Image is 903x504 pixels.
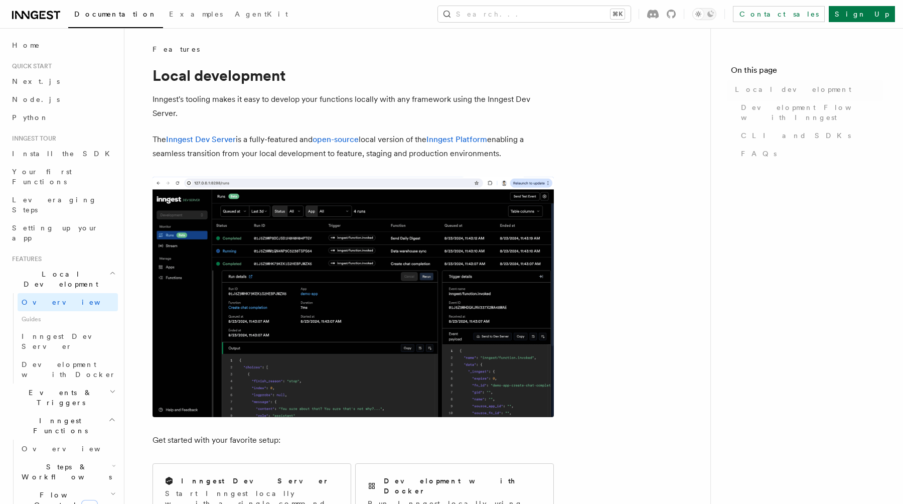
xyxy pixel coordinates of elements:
[235,10,288,18] span: AgentKit
[731,80,883,98] a: Local development
[8,293,118,384] div: Local Development
[8,416,108,436] span: Inngest Functions
[8,269,109,289] span: Local Development
[8,72,118,90] a: Next.js
[611,9,625,19] kbd: ⌘K
[737,145,883,163] a: FAQs
[12,40,40,50] span: Home
[8,219,118,247] a: Setting up your app
[181,476,329,486] h2: Inngest Dev Server
[313,135,359,144] a: open-source
[153,92,554,120] p: Inngest's tooling makes it easy to develop your functions locally with any framework using the In...
[733,6,825,22] a: Contact sales
[8,255,42,263] span: Features
[12,196,97,214] span: Leveraging Steps
[12,77,60,85] span: Next.js
[22,445,125,453] span: Overview
[8,388,109,408] span: Events & Triggers
[22,332,107,350] span: Inngest Dev Server
[68,3,163,28] a: Documentation
[735,84,851,94] span: Local development
[166,135,236,144] a: Inngest Dev Server
[18,327,118,355] a: Inngest Dev Server
[12,113,49,121] span: Python
[18,293,118,311] a: Overview
[731,64,883,80] h4: On this page
[8,62,52,70] span: Quick start
[229,3,294,27] a: AgentKit
[18,311,118,327] span: Guides
[18,458,118,486] button: Steps & Workflows
[12,95,60,103] span: Node.js
[153,66,554,84] h1: Local development
[8,163,118,191] a: Your first Functions
[8,135,56,143] span: Inngest tour
[163,3,229,27] a: Examples
[18,462,112,482] span: Steps & Workflows
[8,191,118,219] a: Leveraging Steps
[8,36,118,54] a: Home
[8,384,118,412] button: Events & Triggers
[12,168,72,186] span: Your first Functions
[153,44,200,54] span: Features
[153,433,554,447] p: Get started with your favorite setup:
[438,6,631,22] button: Search...⌘K
[153,177,554,417] img: The Inngest Dev Server on the Functions page
[8,145,118,163] a: Install the SDK
[153,133,554,161] p: The is a fully-featured and local version of the enabling a seamless transition from your local d...
[8,265,118,293] button: Local Development
[22,298,125,306] span: Overview
[169,10,223,18] span: Examples
[741,149,777,159] span: FAQs
[737,98,883,127] a: Development Flow with Inngest
[829,6,895,22] a: Sign Up
[741,102,883,122] span: Development Flow with Inngest
[384,476,541,496] h2: Development with Docker
[692,8,716,20] button: Toggle dark mode
[737,127,883,145] a: CLI and SDKs
[18,355,118,384] a: Development with Docker
[74,10,157,18] span: Documentation
[8,108,118,127] a: Python
[8,90,118,108] a: Node.js
[741,131,851,141] span: CLI and SDKs
[12,150,116,158] span: Install the SDK
[426,135,487,144] a: Inngest Platform
[18,440,118,458] a: Overview
[8,412,118,440] button: Inngest Functions
[22,360,116,379] span: Development with Docker
[12,224,98,242] span: Setting up your app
